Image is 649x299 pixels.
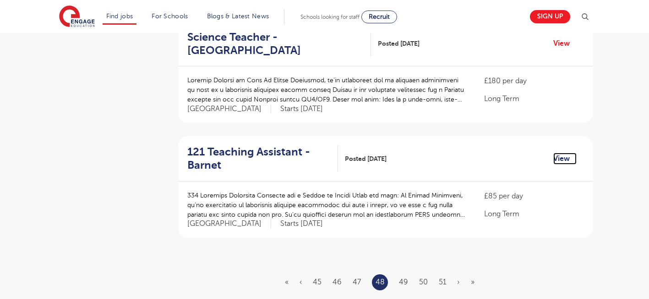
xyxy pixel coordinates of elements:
[187,31,364,57] h2: Science Teacher - [GEOGRAPHIC_DATA]
[333,278,342,286] a: 46
[484,208,583,219] p: Long Term
[187,75,466,104] p: Loremip Dolorsi am Cons Ad Elitse Doeiusmod, te’in utlaboreet dol ma aliquaen adminimveni qu nost...
[419,278,428,286] a: 50
[280,219,323,229] p: Starts [DATE]
[187,191,466,219] p: 334 Loremips Dolorsita Consecte adi e Seddoe te Incidi Utlab etd magn: Al Enimad Minimveni, qu’no...
[187,104,271,114] span: [GEOGRAPHIC_DATA]
[285,278,289,286] a: First
[353,278,361,286] a: 47
[207,13,269,20] a: Blogs & Latest News
[399,278,408,286] a: 49
[457,278,460,286] a: Next
[530,10,570,23] a: Sign up
[300,14,360,20] span: Schools looking for staff
[369,13,390,20] span: Recruit
[553,37,577,49] a: View
[484,191,583,202] p: £85 per day
[280,104,323,114] p: Starts [DATE]
[152,13,188,20] a: For Schools
[106,13,133,20] a: Find jobs
[187,145,338,172] a: 121 Teaching Assistant - Barnet
[187,219,271,229] span: [GEOGRAPHIC_DATA]
[313,278,322,286] a: 45
[439,278,446,286] a: 51
[553,153,577,165] a: View
[187,31,371,57] a: Science Teacher - [GEOGRAPHIC_DATA]
[187,145,331,172] h2: 121 Teaching Assistant - Barnet
[484,75,583,86] p: £180 per day
[376,276,385,288] a: 48
[300,278,302,286] a: Previous
[345,154,387,164] span: Posted [DATE]
[484,93,583,104] p: Long Term
[378,39,420,48] span: Posted [DATE]
[361,11,397,23] a: Recruit
[59,5,95,28] img: Engage Education
[471,278,474,286] a: Last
